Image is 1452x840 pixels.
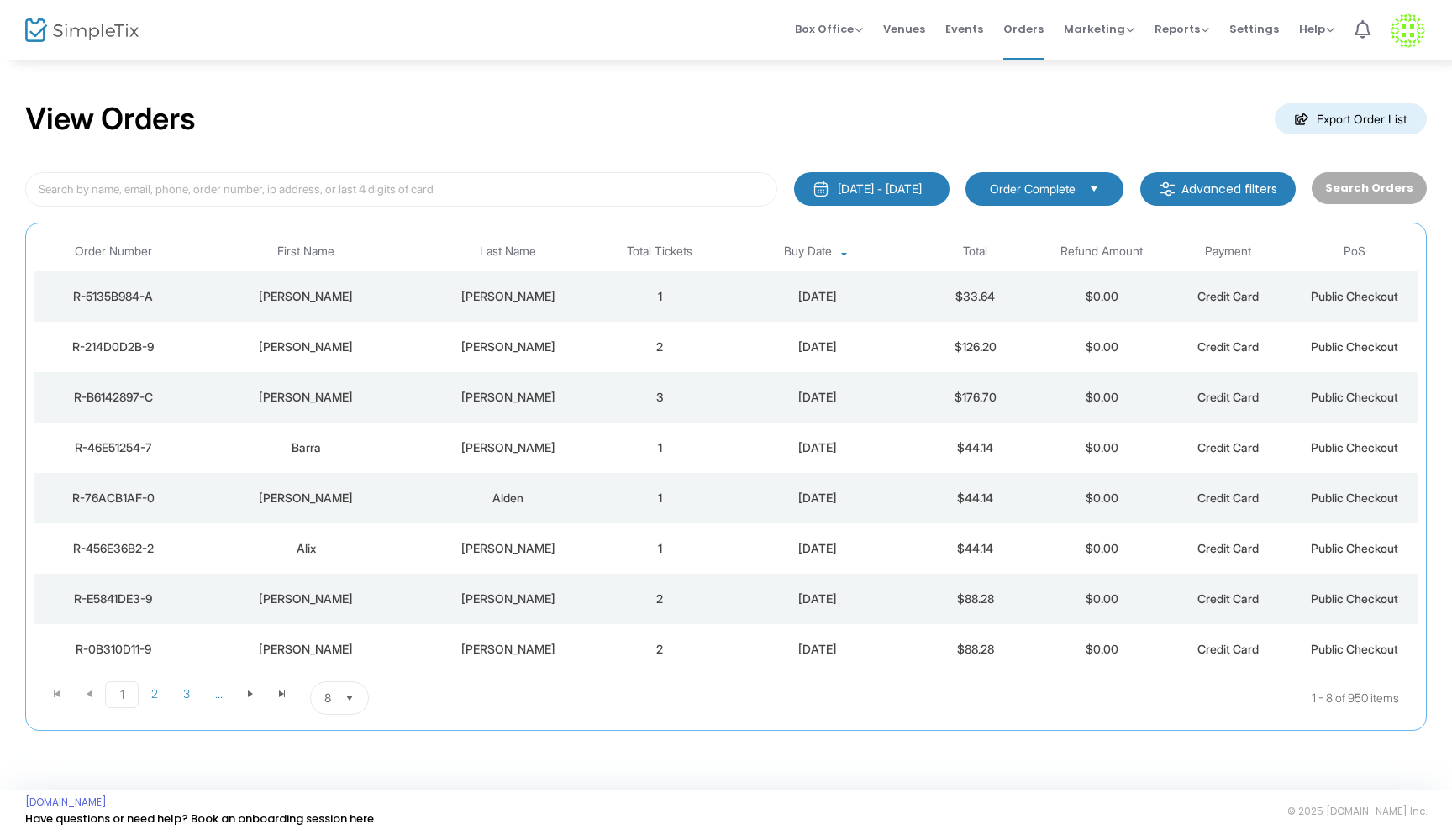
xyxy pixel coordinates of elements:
div: Cindy [197,641,416,658]
span: Public Checkout [1311,541,1398,555]
td: 2 [597,624,723,675]
td: 2 [597,574,723,624]
button: Select [1082,180,1106,198]
td: 1 [597,271,723,322]
td: $0.00 [1039,624,1165,675]
div: 9/21/2025 [727,540,907,557]
span: Help [1299,21,1334,37]
div: 9/22/2025 [727,389,907,406]
span: Public Checkout [1311,390,1398,404]
td: $88.28 [913,624,1039,675]
div: R-B6142897-C [39,389,188,406]
span: Payment [1205,244,1251,259]
div: Data table [34,232,1418,675]
span: Sortable [838,245,851,259]
span: Credit Card [1197,390,1259,404]
span: Credit Card [1197,591,1259,606]
span: © 2025 [DOMAIN_NAME] Inc. [1287,805,1427,818]
td: $88.28 [913,574,1039,624]
span: Credit Card [1197,339,1259,354]
span: PoS [1344,244,1365,259]
div: Sarah [197,490,416,507]
td: $126.20 [913,322,1039,372]
div: 9/22/2025 [727,490,907,507]
div: R-5135B984-A [39,288,188,305]
td: $0.00 [1039,473,1165,523]
span: Marketing [1064,21,1134,37]
td: $44.14 [913,473,1039,523]
img: monthly [813,181,829,197]
div: Thurlow [423,288,592,305]
td: $44.14 [913,523,1039,574]
div: [DATE] - [DATE] [838,181,922,197]
span: Public Checkout [1311,591,1398,606]
div: 9/22/2025 [727,439,907,456]
td: $0.00 [1039,372,1165,423]
div: Alix [197,540,416,557]
span: Go to the last page [276,687,289,701]
span: Settings [1229,8,1279,50]
span: First Name [277,244,334,259]
div: Barra [197,439,416,456]
div: 9/21/2025 [727,641,907,658]
span: Order Complete [990,181,1076,197]
span: Last Name [480,244,536,259]
div: Steen [423,389,592,406]
div: Alden [423,490,592,507]
td: $176.70 [913,372,1039,423]
span: Box Office [795,21,863,37]
span: Page 3 [171,681,203,706]
th: Total Tickets [597,232,723,271]
span: Credit Card [1197,440,1259,454]
td: $0.00 [1039,574,1165,624]
td: $0.00 [1039,271,1165,322]
th: Refund Amount [1039,232,1165,271]
div: 9/22/2025 [727,288,907,305]
div: R-0B310D11-9 [39,641,188,658]
span: Go to the next page [234,681,266,706]
td: $0.00 [1039,523,1165,574]
a: Have questions or need help? Book an onboarding session here [25,811,374,827]
span: Page 2 [139,681,171,706]
span: Page 4 [203,681,234,706]
span: Public Checkout [1311,491,1398,505]
button: [DATE] - [DATE] [794,172,950,206]
span: Credit Card [1197,491,1259,505]
button: Select [338,682,361,714]
div: Lisa [197,591,416,607]
span: Events [945,8,983,50]
span: Page 1 [105,681,139,708]
span: Orders [1003,8,1044,50]
div: karash [423,339,592,355]
div: Olson [423,540,592,557]
m-button: Export Order List [1275,103,1427,134]
th: Total [913,232,1039,271]
div: 9/21/2025 [727,591,907,607]
td: 1 [597,523,723,574]
td: $33.64 [913,271,1039,322]
div: R-E5841DE3-9 [39,591,188,607]
span: 8 [324,690,331,706]
td: 1 [597,473,723,523]
span: Buy Date [784,244,832,259]
div: R-456E36B2-2 [39,540,188,557]
td: 2 [597,322,723,372]
a: [DOMAIN_NAME] [25,795,107,809]
div: Cohen [423,439,592,456]
span: Reports [1155,21,1209,37]
div: Kaplan [423,591,592,607]
div: Shannon [197,389,416,406]
div: 9/22/2025 [727,339,907,355]
input: Search by name, email, phone, order number, ip address, or last 4 digits of card [25,172,777,207]
h2: View Orders [25,101,196,138]
span: Venues [883,8,925,50]
div: steven [197,339,416,355]
div: Keith [197,288,416,305]
span: Public Checkout [1311,440,1398,454]
span: Order Number [75,244,152,259]
td: 1 [597,423,723,473]
div: R-76ACB1AF-0 [39,490,188,507]
div: Pilarski [423,641,592,658]
td: 3 [597,372,723,423]
span: Credit Card [1197,642,1259,656]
